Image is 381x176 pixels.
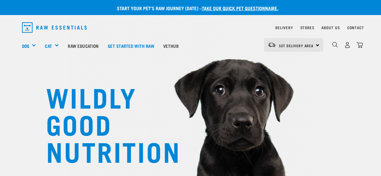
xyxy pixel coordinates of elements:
a: Contact [347,26,364,29]
a: take our quick pet questionnaire. [202,7,278,9]
img: home-icon@2x.png [357,42,363,48]
a: Raw Education [63,34,103,58]
img: user.png [344,42,351,48]
img: van-moving.png [268,42,276,48]
h1: WILDLY GOOD NUTRITION [46,83,167,164]
img: Raw Essentials Logo [22,22,87,33]
span: Set Delivery Area [279,45,314,47]
img: home-icon-1@2x.png [332,42,338,48]
a: Stores [300,26,314,29]
a: Get started with Raw [103,34,159,58]
nav: dropdown navigation [17,20,364,35]
a: Dog [22,42,29,49]
a: About Us [321,26,340,29]
a: Vethub [159,34,183,58]
a: Delivery [275,26,293,29]
a: Cat [45,42,52,49]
